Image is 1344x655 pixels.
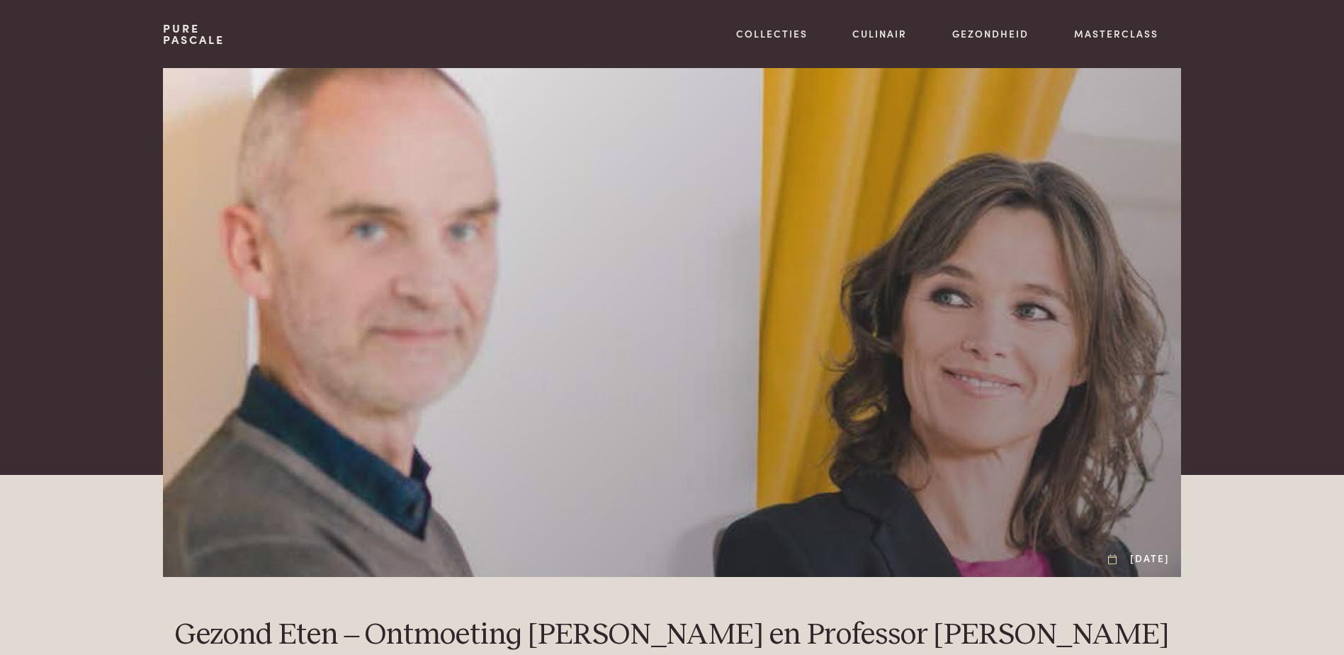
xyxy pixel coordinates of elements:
a: Collecties [736,26,808,41]
a: Gezondheid [952,26,1029,41]
div: [DATE] [1108,551,1170,566]
a: Culinair [852,26,907,41]
a: Masterclass [1074,26,1158,41]
a: PurePascale [163,23,225,45]
h1: Gezond Eten – Ontmoeting [PERSON_NAME] en Professor [PERSON_NAME] [175,617,1169,654]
